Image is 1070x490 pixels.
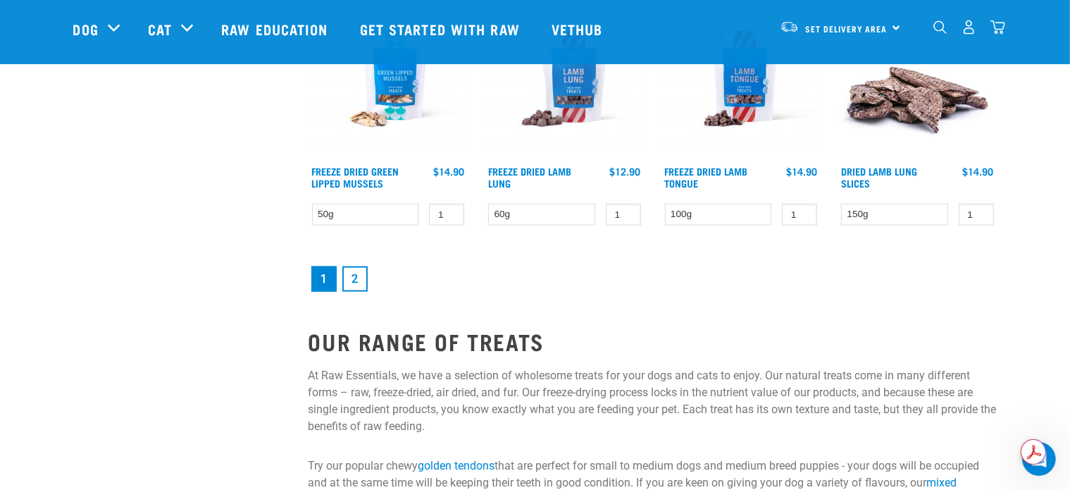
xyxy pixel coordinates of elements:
input: 1 [606,204,641,226]
div: $12.90 [610,166,641,177]
a: Freeze Dried Green Lipped Mussels [312,169,399,185]
a: Dog [73,18,99,39]
input: 1 [429,204,464,226]
div: $14.90 [433,166,464,177]
a: Vethub [537,1,621,57]
a: Cat [148,18,172,39]
a: Freeze Dried Lamb Lung [488,169,571,185]
a: Get started with Raw [346,1,537,57]
a: Page 1 [311,267,337,292]
img: home-icon@2x.png [990,20,1005,35]
a: Raw Education [207,1,345,57]
input: 1 [959,204,994,226]
h2: OUR RANGE OF TREATS [309,329,997,354]
a: golden tendons [418,459,495,472]
img: home-icon-1@2x.png [933,20,947,34]
p: At Raw Essentials, we have a selection of wholesome treats for your dogs and cats to enjoy. Our n... [309,367,997,435]
input: 1 [782,204,817,226]
a: Goto page 2 [342,267,368,292]
img: user.png [962,20,976,35]
nav: pagination [309,264,997,295]
img: van-moving.png [780,20,799,33]
a: Freeze Dried Lamb Tongue [665,169,748,185]
div: $14.90 [963,166,994,177]
span: Set Delivery Area [806,26,888,31]
div: $14.90 [786,166,817,177]
a: Dried Lamb Lung Slices [841,169,917,185]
